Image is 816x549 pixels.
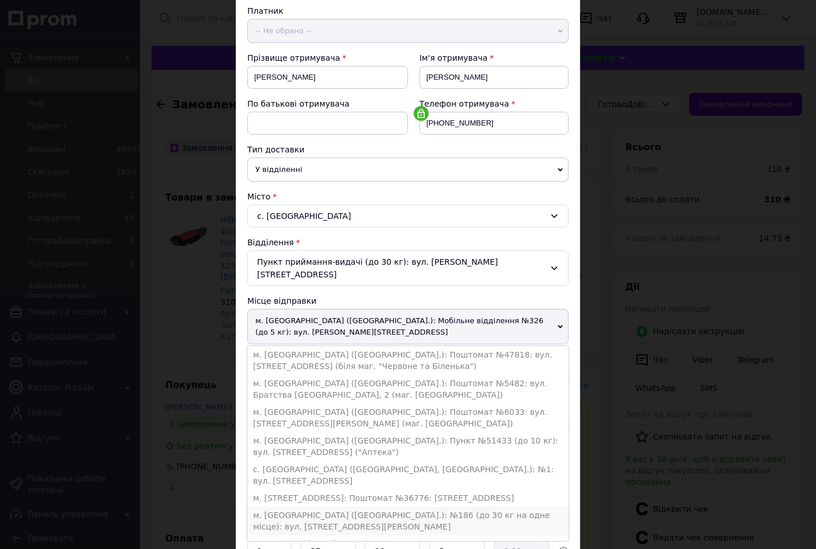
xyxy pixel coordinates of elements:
[247,250,569,286] div: Пункт приймання-видачі (до 30 кг): вул. [PERSON_NAME][STREET_ADDRESS]
[247,296,317,305] span: Місце відправки
[247,309,569,344] span: м. [GEOGRAPHIC_DATA] ([GEOGRAPHIC_DATA].): Мобільне відділення №326 (до 5 кг): вул. [PERSON_NAME]...
[247,53,340,62] span: Прізвище отримувача
[247,403,569,432] li: м. [GEOGRAPHIC_DATA] ([GEOGRAPHIC_DATA].): Поштомат №6033: вул. [STREET_ADDRESS][PERSON_NAME] (ма...
[247,6,283,15] span: Платник
[247,205,569,228] div: с. [GEOGRAPHIC_DATA]
[247,489,569,507] li: м. [STREET_ADDRESS]: Поштомат №36776: [STREET_ADDRESS]
[247,375,569,403] li: м. [GEOGRAPHIC_DATA] ([GEOGRAPHIC_DATA].): Поштомат №5482: вул. Братства [GEOGRAPHIC_DATA], 2 (ма...
[247,145,305,154] span: Тип доставки
[247,19,569,43] span: -- Не обрано --
[247,191,569,202] div: Місто
[247,99,349,108] span: По батькові отримувача
[247,507,569,535] li: м. [GEOGRAPHIC_DATA] ([GEOGRAPHIC_DATA].): №186 (до 30 кг на одне місце): вул. [STREET_ADDRESS][P...
[247,461,569,489] li: с. [GEOGRAPHIC_DATA] ([GEOGRAPHIC_DATA], [GEOGRAPHIC_DATA].): №1: вул. [STREET_ADDRESS]
[247,237,569,248] div: Відділення
[247,432,569,461] li: м. [GEOGRAPHIC_DATA] ([GEOGRAPHIC_DATA].): Пункт №51433 (до 10 кг): вул. [STREET_ADDRESS] ("Аптека")
[247,158,569,182] span: У відділенні
[253,539,371,548] a: Додати ще місце відправки
[247,346,569,375] li: м. [GEOGRAPHIC_DATA] ([GEOGRAPHIC_DATA].): Поштомат №47818: вул. [STREET_ADDRESS] (біля маг. "Чер...
[419,112,569,135] input: +380
[419,53,488,62] span: Ім'я отримувача
[419,99,509,108] span: Телефон отримувача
